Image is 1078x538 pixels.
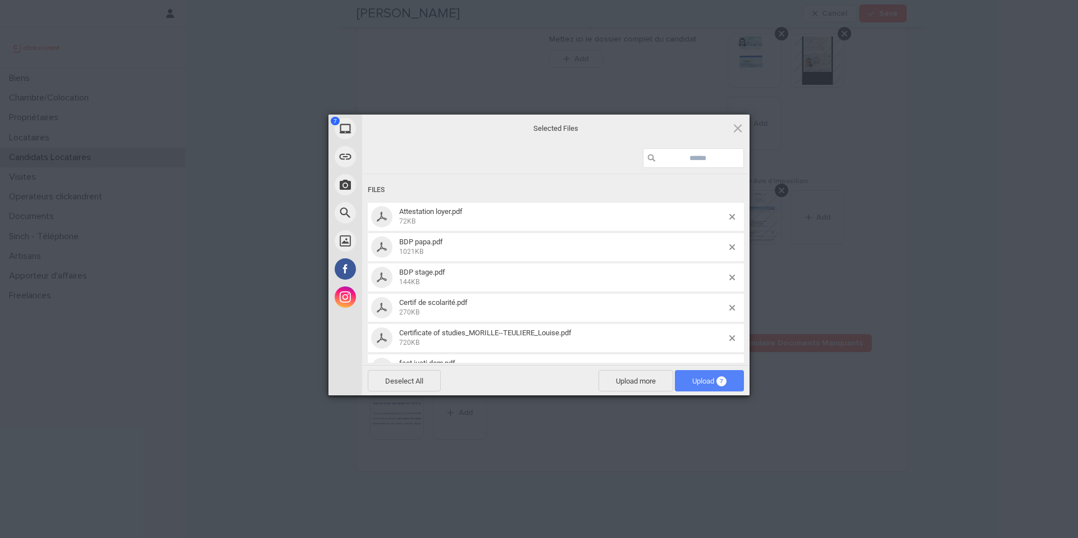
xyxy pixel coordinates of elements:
span: Attestation loyer.pdf [396,207,729,226]
span: 144KB [399,278,419,286]
span: Certificate of studies_MORILLE--TEULIERE_Louise.pdf [399,329,572,337]
div: Link (URL) [328,143,463,171]
div: Web Search [328,199,463,227]
span: fact justi dom.pdf [396,359,729,377]
span: Certificate of studies_MORILLE--TEULIERE_Louise.pdf [396,329,729,347]
div: Facebook [328,255,463,283]
div: Take Photo [328,171,463,199]
span: Attestation loyer.pdf [399,207,463,216]
span: 72KB [399,217,415,225]
span: BDP stage.pdf [396,268,729,286]
span: BDP papa.pdf [399,238,443,246]
span: Upload more [599,370,673,391]
div: My Device [328,115,463,143]
span: fact justi dom.pdf [399,359,455,367]
span: Upload [675,370,744,391]
span: Upload [692,377,727,385]
span: Deselect All [368,370,441,391]
span: Click here or hit ESC to close picker [732,122,744,134]
span: Certif de scolarité.pdf [396,298,729,317]
span: 1021KB [399,248,423,256]
span: 720KB [399,339,419,346]
div: Unsplash [328,227,463,255]
div: Instagram [328,283,463,311]
span: 7 [331,117,340,125]
span: BDP papa.pdf [396,238,729,256]
span: BDP stage.pdf [399,268,445,276]
span: Certif de scolarité.pdf [399,298,468,307]
span: 7 [716,376,727,386]
span: Selected Files [444,124,668,134]
span: 270KB [399,308,419,316]
div: Files [368,180,744,200]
